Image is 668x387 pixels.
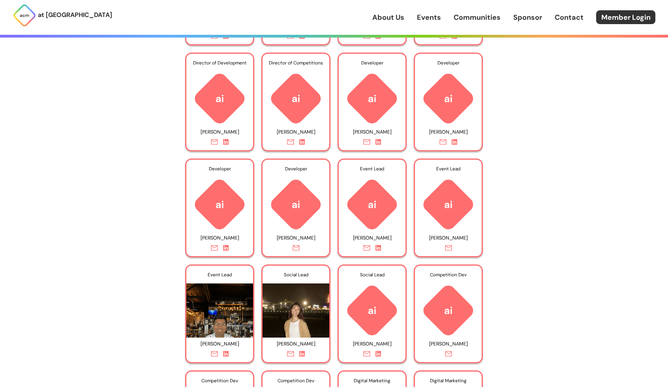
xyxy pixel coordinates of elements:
a: Member Login [596,10,655,24]
img: ACM logo [186,72,253,126]
div: Developer [339,54,405,72]
p: [PERSON_NAME] [418,232,478,244]
a: Communities [454,12,501,23]
p: [PERSON_NAME] [266,232,326,244]
a: Contact [555,12,584,23]
img: Photo of Emanoel Agbayani [186,277,253,338]
div: Developer [415,54,482,72]
div: Competition Dev [415,266,482,284]
p: [PERSON_NAME] [342,232,402,244]
p: at [GEOGRAPHIC_DATA] [38,10,112,20]
img: ACM logo [415,72,482,126]
img: ACM Logo [13,4,36,27]
p: [PERSON_NAME] [342,126,402,138]
img: ACM logo [339,72,405,126]
div: Director of Competitions [263,54,329,72]
p: [PERSON_NAME] [418,126,478,138]
img: ACM logo [415,177,482,232]
a: Events [417,12,441,23]
a: Sponsor [513,12,542,23]
img: ACM logo [415,283,482,338]
img: ACM logo [339,283,405,338]
a: About Us [372,12,404,23]
div: Event Lead [339,160,405,178]
div: Social Lead [339,266,405,284]
div: Event Lead [186,266,253,284]
p: [PERSON_NAME] [266,338,326,350]
p: [PERSON_NAME] [266,126,326,138]
div: Developer [186,160,253,178]
img: Photo of Sophia Zhu [263,277,329,338]
img: ACM logo [263,177,329,232]
p: [PERSON_NAME] [190,338,250,350]
div: Developer [263,160,329,178]
p: [PERSON_NAME] [190,232,250,244]
a: at [GEOGRAPHIC_DATA] [13,4,112,27]
p: [PERSON_NAME] [342,338,402,350]
img: ACM logo [263,72,329,126]
p: [PERSON_NAME] [418,338,478,350]
img: ACM logo [339,177,405,232]
p: [PERSON_NAME] [190,126,250,138]
img: ACM logo [186,177,253,232]
div: Social Lead [263,266,329,284]
div: Director of Development [186,54,253,72]
div: Event Lead [415,160,482,178]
